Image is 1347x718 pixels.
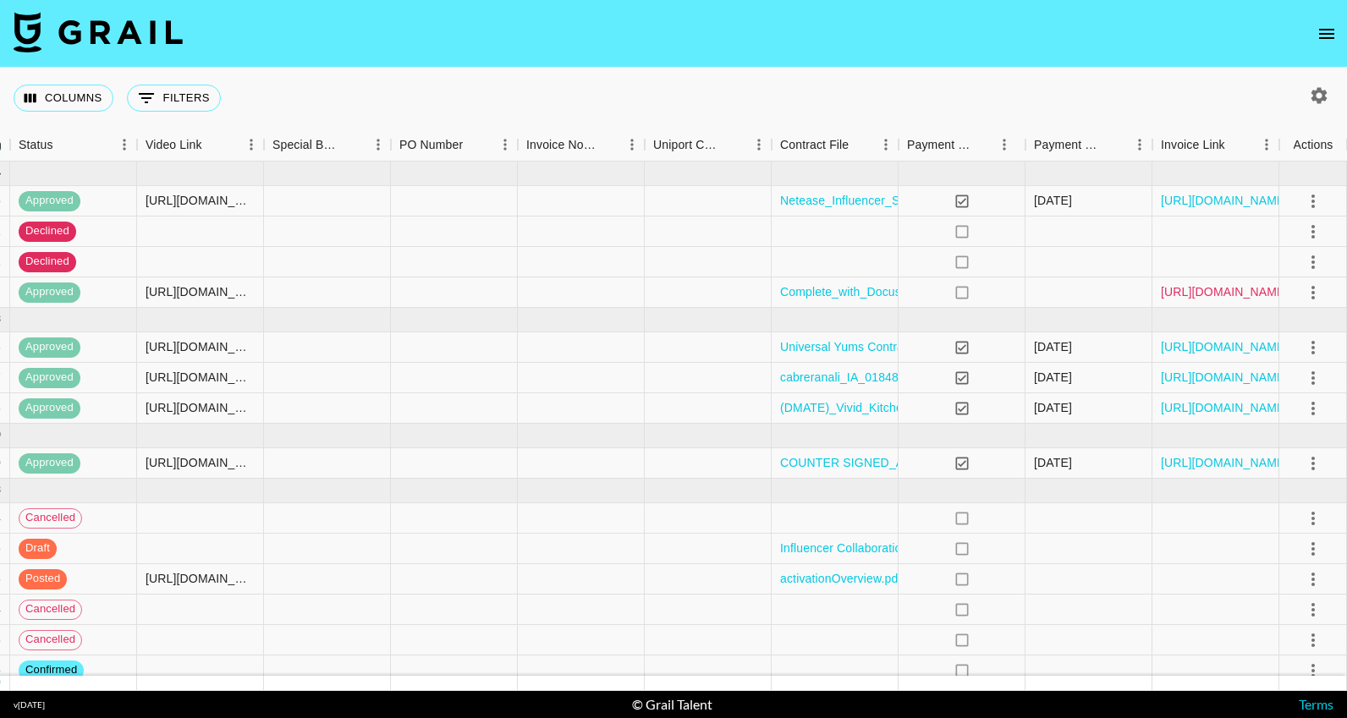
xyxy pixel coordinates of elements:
[1127,132,1152,157] button: Menu
[596,133,619,156] button: Sort
[1161,129,1225,162] div: Invoice Link
[1310,17,1344,51] button: open drawer
[1161,338,1289,355] a: [URL][DOMAIN_NAME]
[780,338,933,355] a: Universal Yums Contract.pdf
[19,129,53,162] div: Status
[10,129,137,162] div: Status
[746,132,772,157] button: Menu
[146,338,255,355] div: https://www.youtube.com/shorts/QzPBfagSsis
[723,133,746,156] button: Sort
[1034,399,1072,416] div: 7/2/2025
[19,510,81,526] span: cancelled
[1161,369,1289,386] a: [URL][DOMAIN_NAME]
[146,192,255,209] div: https://www.tiktok.com/@gracieowenss/video/7505926987723132191
[19,284,80,300] span: approved
[53,133,77,156] button: Sort
[342,133,366,156] button: Sort
[1299,595,1328,624] button: select merge strategy
[1299,217,1328,246] button: select merge strategy
[1034,192,1072,209] div: 6/5/2025
[1161,454,1289,471] a: [URL][DOMAIN_NAME]
[1299,504,1328,533] button: select merge strategy
[1225,133,1249,156] button: Sort
[645,129,772,162] div: Uniport Contact Email
[19,601,81,617] span: cancelled
[492,132,518,157] button: Menu
[873,132,899,157] button: Menu
[19,632,81,648] span: cancelled
[239,132,264,157] button: Menu
[1299,449,1328,478] button: select merge strategy
[264,129,391,162] div: Special Booking Type
[780,192,1230,209] a: Netease_Influencer_Service_Agreement-_gracieowenss__Dreame-2025_-.docx.pdf
[780,399,1257,416] a: (DMATE)_Vivid_Kitchen_Global_Influencer_Agreement_KR-EN_Bilingual_(Anali)_(2).pdf
[1299,656,1328,685] button: select merge strategy
[399,129,463,162] div: PO Number
[19,339,80,355] span: approved
[780,129,849,162] div: Contract File
[1299,626,1328,655] button: select merge strategy
[1254,132,1279,157] button: Menu
[14,12,183,52] img: Grail Talent
[1103,133,1127,156] button: Sort
[1299,565,1328,594] button: select merge strategy
[1034,338,1072,355] div: 7/3/2025
[1034,129,1103,162] div: Payment Sent Date
[780,283,1212,300] a: Complete_with_Docusign_NON_POSTING_TCCC_([GEOGRAPHIC_DATA]).pdf
[780,454,1228,471] a: COUNTER SIGNED_ANALI_CABRERA_HAYMAKER_MAGGI_[DATE].docx (1).pdf
[146,283,255,300] div: https://www.tiktok.com/@cabreranali/video/7491353256879197482
[907,129,973,162] div: Payment Sent
[899,129,1025,162] div: Payment Sent
[137,129,264,162] div: Video Link
[19,254,76,270] span: declined
[19,370,80,386] span: approved
[1299,187,1328,216] button: select merge strategy
[272,129,342,162] div: Special Booking Type
[1161,192,1289,209] a: [URL][DOMAIN_NAME]
[391,129,518,162] div: PO Number
[146,129,202,162] div: Video Link
[1161,283,1289,300] a: [URL][DOMAIN_NAME]
[849,133,872,156] button: Sort
[1279,129,1347,162] div: Actions
[146,570,255,587] div: https://www.tiktok.com/@gracieowenss/video/7535551246967573791
[366,132,391,157] button: Menu
[1034,369,1072,386] div: 8/5/2025
[1025,129,1152,162] div: Payment Sent Date
[518,129,645,162] div: Invoice Notes
[19,540,57,556] span: draft
[19,400,80,416] span: approved
[1299,696,1333,712] a: Terms
[1299,534,1328,563] button: select merge strategy
[1034,454,1072,471] div: 8/3/2025
[19,223,76,239] span: declined
[19,571,67,587] span: posted
[1299,278,1328,307] button: select merge strategy
[1294,129,1333,162] div: Actions
[19,193,80,209] span: approved
[619,132,645,157] button: Menu
[146,399,255,416] div: https://www.instagram.com/p/DLSjLcaxvvN/
[14,85,113,112] button: Select columns
[780,570,901,587] a: activationOverview.pdf
[19,662,84,678] span: confirmed
[992,132,1017,157] button: Menu
[1299,394,1328,423] button: select merge strategy
[973,133,997,156] button: Sort
[112,132,137,157] button: Menu
[1299,333,1328,362] button: select merge strategy
[1161,399,1289,416] a: [URL][DOMAIN_NAME]
[14,699,45,710] div: v [DATE]
[772,129,899,162] div: Contract File
[632,696,712,713] div: © Grail Talent
[1299,364,1328,392] button: select merge strategy
[127,85,221,112] button: Show filters
[463,133,487,156] button: Sort
[146,454,255,471] div: https://www.instagram.com/reel/DMg3lSuxnKR/?igsh=NTc4MTIwNjQ2YQ==
[1152,129,1279,162] div: Invoice Link
[526,129,596,162] div: Invoice Notes
[146,369,255,386] div: https://www.instagram.com/p/DKdJympS9uj/
[780,369,1256,386] a: cabreranali_IA_01848_W6_Sour_Patch_Kids_Jack_in_the_Box_May_25_Jun_25 (1).pdf
[19,455,80,471] span: approved
[202,133,226,156] button: Sort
